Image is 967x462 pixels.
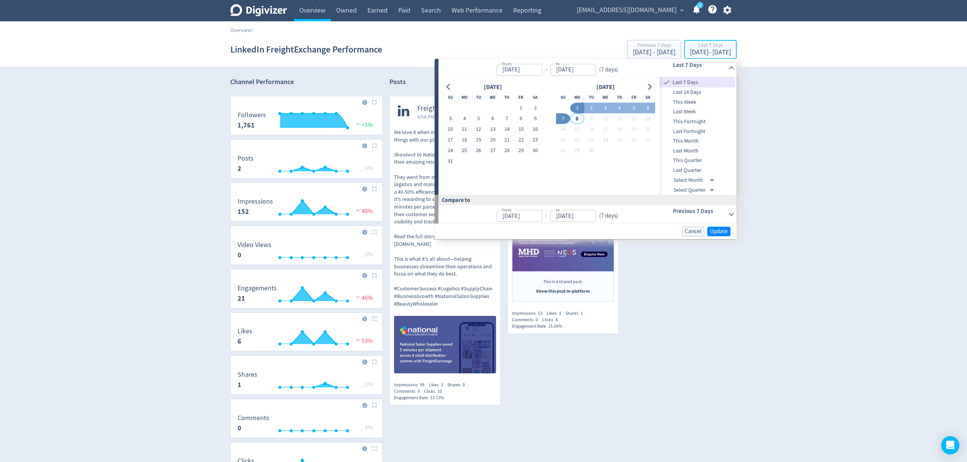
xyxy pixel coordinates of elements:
[671,78,735,87] span: Last 7 Days
[565,310,587,317] div: Shares
[644,81,655,92] button: Go to next month
[596,65,621,74] div: ( 7 days )
[394,382,429,388] div: Impressions
[581,310,583,316] span: 1
[234,155,379,175] svg: Posts 2
[660,137,735,145] span: This Month
[512,317,542,323] div: Comments
[660,156,735,166] div: This Quarter
[238,370,257,379] dt: Shares
[660,136,735,146] div: This Month
[627,40,681,59] button: Previous 7 Days[DATE] - [DATE]
[690,49,731,56] div: [DATE] - [DATE]
[555,60,560,67] label: to
[598,135,613,145] button: 24
[584,145,598,156] button: 30
[514,103,528,113] button: 1
[457,92,471,103] th: Monday
[528,92,542,103] th: Saturday
[457,124,471,135] button: 11
[429,382,447,388] div: Likes
[555,207,560,213] label: to
[439,77,737,195] div: from-to(7 days)Last 7 Days
[372,273,377,278] img: Placeholder
[660,108,735,116] span: Last Week
[556,145,570,156] button: 28
[519,279,607,288] div: This is a shared post.
[354,207,362,213] img: negative-performance.svg
[699,3,701,8] text: 1
[238,164,241,173] strong: 2
[613,92,627,103] th: Thursday
[354,121,362,127] img: positive-performance.svg
[354,294,362,300] img: negative-performance.svg
[508,96,618,274] a: FreightExchange9:03 AM [DATE] AESTMHD Supply Chain News' Software Showcase is live! It's a must-r...
[502,207,511,213] label: from
[660,77,735,88] div: Last 7 Days
[238,414,269,422] dt: Comments
[481,82,504,92] div: [DATE]
[443,135,457,145] button: 17
[547,310,565,317] div: Likes
[238,197,273,206] dt: Impressions
[685,229,702,234] span: Cancel
[394,388,424,395] div: Comments
[354,337,373,345] span: 53%
[234,328,379,348] svg: Likes 6
[394,395,448,401] div: Engagement Rate
[633,43,675,49] div: Previous 7 Days
[570,124,584,135] button: 15
[613,103,627,113] button: 4
[443,92,457,103] th: Sunday
[627,124,641,135] button: 19
[372,446,377,451] img: Placeholder
[660,126,735,136] div: Last Fortnight
[238,250,241,260] strong: 0
[613,124,627,135] button: 18
[555,317,558,323] span: 4
[500,135,514,145] button: 21
[500,124,514,135] button: 14
[389,77,406,89] h2: Posts
[238,241,271,249] dt: Video Views
[598,113,613,124] button: 10
[570,145,584,156] button: 29
[528,113,542,124] button: 9
[514,92,528,103] th: Friday
[234,285,379,305] svg: Engagements 21
[457,113,471,124] button: 4
[234,198,379,218] svg: Impressions 152
[627,92,641,103] th: Friday
[690,43,731,49] div: Last 7 Days
[361,251,373,258] span: _ 0%
[641,103,655,113] button: 6
[372,229,377,234] img: Placeholder
[361,164,373,172] span: _ 0%
[596,212,618,220] div: ( 7 days )
[941,436,959,454] div: Open Intercom Messenger
[354,294,373,302] span: 46%
[390,96,500,376] a: FreightExchange4:54 PM [DATE] AESTWe love it when our customers achieve great things with our pla...
[559,310,561,316] span: 3
[528,124,542,135] button: 16
[354,121,373,129] span: <1%
[673,60,725,69] h6: Last 7 Days
[372,100,377,105] img: Placeholder
[500,92,514,103] th: Thursday
[435,195,737,205] div: Compare to
[457,135,471,145] button: 18
[372,143,377,148] img: Placeholder
[548,323,562,329] span: 15.09%
[633,49,675,56] div: [DATE] - [DATE]
[238,424,241,433] strong: 0
[660,166,735,175] span: Last Quarter
[682,227,704,236] button: Cancel
[678,7,685,14] span: expand_more
[613,135,627,145] button: 25
[598,92,613,103] th: Wednesday
[577,4,677,16] span: [EMAIL_ADDRESS][DOMAIN_NAME]
[230,77,383,87] h2: Channel Performance
[707,227,731,236] button: Update
[584,135,598,145] button: 23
